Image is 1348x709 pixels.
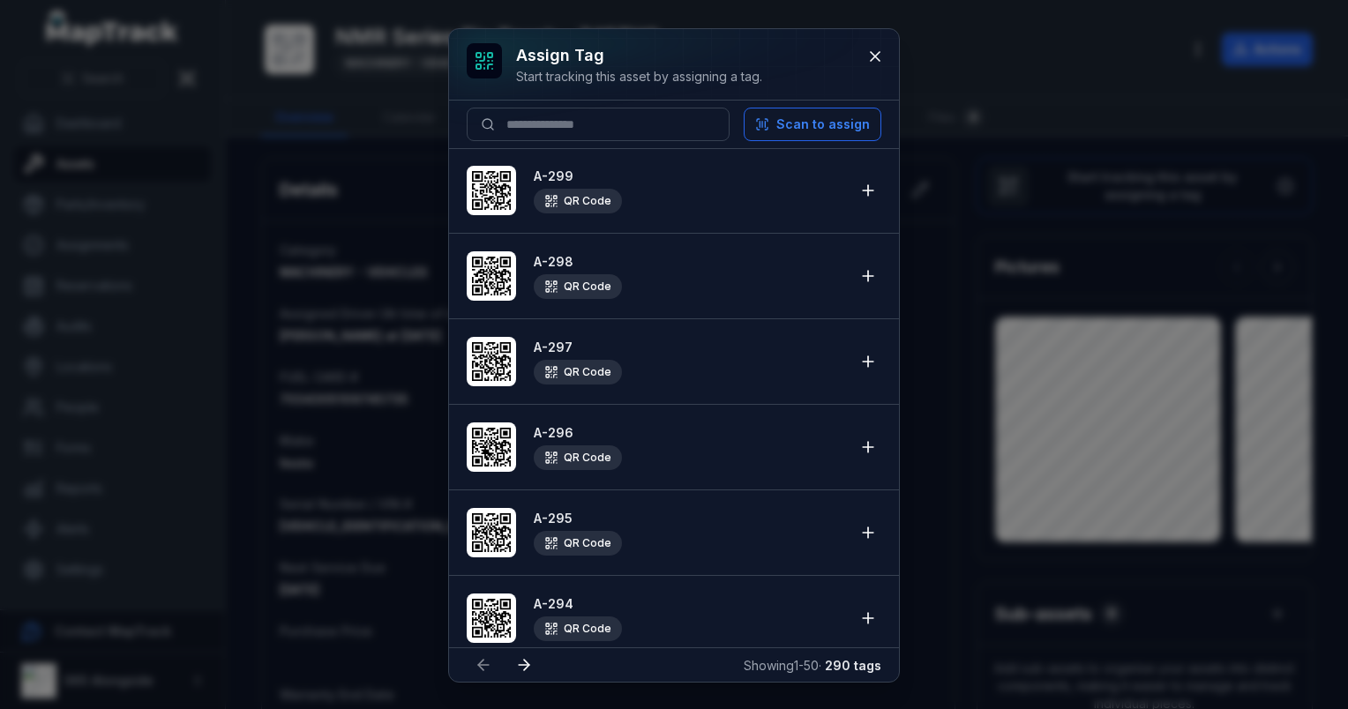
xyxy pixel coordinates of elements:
strong: A-297 [534,339,844,356]
div: QR Code [534,360,622,384]
button: Scan to assign [744,108,881,141]
div: QR Code [534,189,622,213]
h3: Assign tag [516,43,762,68]
span: Showing 1 - 50 · [744,658,881,673]
div: QR Code [534,274,622,299]
div: QR Code [534,445,622,470]
div: QR Code [534,531,622,556]
div: QR Code [534,616,622,641]
strong: A-296 [534,424,844,442]
strong: A-298 [534,253,844,271]
strong: A-295 [534,510,844,527]
strong: 290 tags [825,658,881,673]
div: Start tracking this asset by assigning a tag. [516,68,762,86]
strong: A-299 [534,168,844,185]
strong: A-294 [534,595,844,613]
